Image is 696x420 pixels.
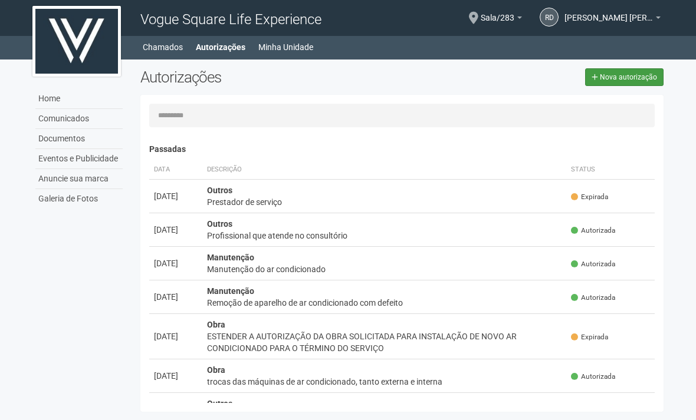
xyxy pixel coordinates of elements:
div: Profissional que atende no consultório [207,230,562,242]
div: [DATE] [154,291,198,303]
a: Autorizações [196,39,245,55]
h2: Autorizações [140,68,393,86]
img: logo.jpg [32,6,121,77]
strong: Outros [207,399,232,408]
a: Nova autorização [585,68,664,86]
th: Descrição [202,160,566,180]
div: [DATE] [154,224,198,236]
a: RD [540,8,559,27]
a: Documentos [35,129,123,149]
div: Prestador de serviço [207,196,562,208]
div: [DATE] [154,257,198,269]
strong: Manutenção [207,286,254,296]
th: Status [566,160,655,180]
div: Remoção de aparelho de ar condicionado com defeito [207,297,562,309]
a: Eventos e Publicidade [35,149,123,169]
strong: Obra [207,365,225,375]
span: Expirada [571,332,608,342]
span: Expirada [571,192,608,202]
a: Galeria de Fotos [35,189,123,209]
h4: Passadas [149,145,655,154]
span: Autorizada [571,293,615,303]
span: Sala/283 [481,2,514,22]
span: Vogue Square Life Experience [140,11,321,28]
a: [PERSON_NAME] [PERSON_NAME] [564,15,661,24]
th: Data [149,160,202,180]
a: Home [35,89,123,109]
div: [DATE] [154,370,198,382]
div: [DATE] [154,330,198,342]
span: Autorizada [571,372,615,382]
a: Minha Unidade [258,39,313,55]
a: Comunicados [35,109,123,129]
span: Autorizada [571,226,615,236]
div: trocas das máquinas de ar condicionado, tanto externa e interna [207,376,562,388]
strong: Manutenção [207,253,254,262]
strong: Obra [207,320,225,329]
strong: Outros [207,186,232,195]
span: ROBSON DUARTE MEDEIROS [564,2,653,22]
span: Autorizada [571,259,615,269]
a: Anuncie sua marca [35,169,123,189]
a: Sala/283 [481,15,522,24]
div: [DATE] [154,190,198,202]
a: Chamados [143,39,183,55]
span: Nova autorização [600,73,657,81]
div: ESTENDER A AUTORIZAÇÃO DA OBRA SOLICITADA PARA INSTALAÇÃO DE NOVO AR CONDICIONADO PARA O TÉRMINO ... [207,330,562,354]
div: Manutenção do ar condicionado [207,263,562,275]
strong: Outros [207,219,232,229]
